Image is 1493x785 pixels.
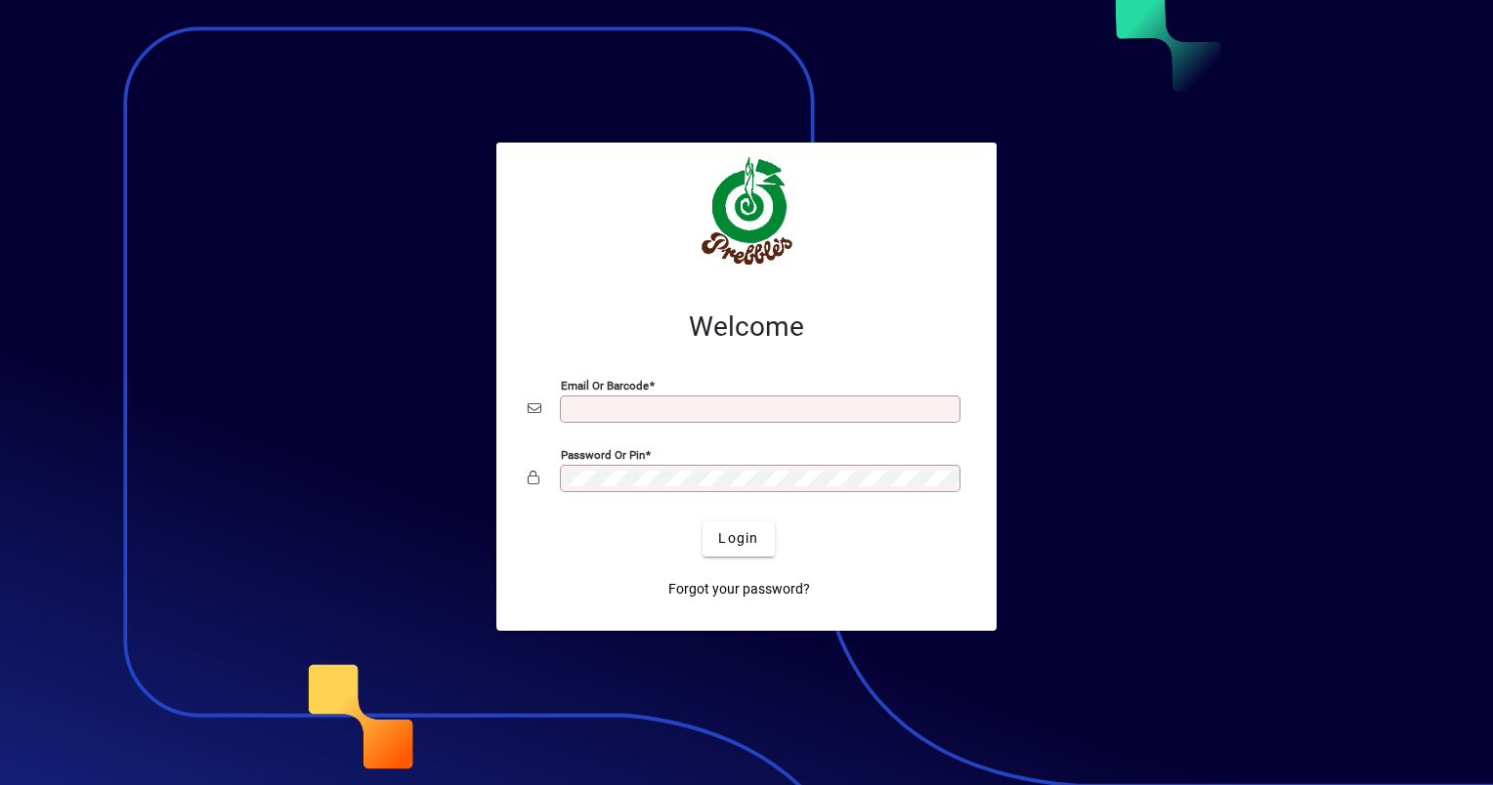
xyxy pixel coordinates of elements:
[703,521,774,557] button: Login
[528,310,965,344] h2: Welcome
[661,572,818,607] a: Forgot your password?
[668,579,810,599] span: Forgot your password?
[561,447,645,461] mat-label: Password or Pin
[718,528,758,549] span: Login
[561,378,649,392] mat-label: Email or Barcode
